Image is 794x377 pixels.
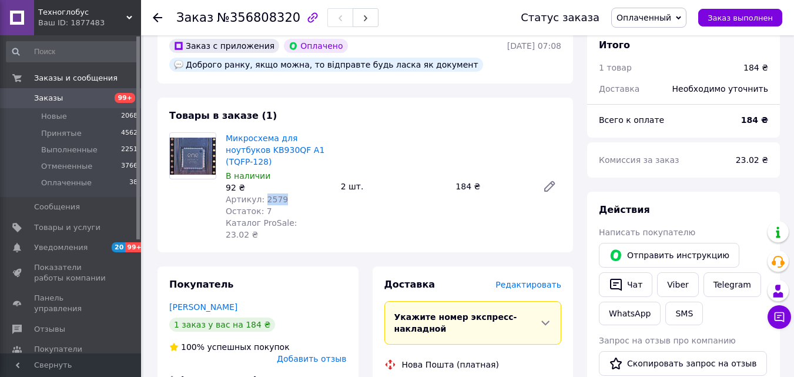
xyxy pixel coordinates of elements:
[129,178,138,188] span: 38
[284,39,347,53] div: Оплачено
[169,341,290,353] div: успешных покупок
[41,145,98,155] span: Выполненные
[736,155,768,165] span: 23.02 ₴
[698,9,782,26] button: Заказ выполнен
[34,324,65,335] span: Отзывы
[507,41,561,51] time: [DATE] 07:08
[217,11,300,25] span: №356808320
[41,178,92,188] span: Оплаченные
[121,145,138,155] span: 2251
[153,12,162,24] div: Вернуться назад
[617,13,671,22] span: Оплаченный
[226,182,331,193] div: 92 ₴
[599,63,632,72] span: 1 товар
[703,272,761,297] a: Telegram
[495,280,561,289] span: Редактировать
[6,41,139,62] input: Поиск
[599,204,650,215] span: Действия
[599,351,767,376] button: Скопировать запрос на отзыв
[599,39,630,51] span: Итого
[599,84,639,94] span: Доставка
[741,115,768,125] b: 184 ₴
[521,12,599,24] div: Статус заказа
[599,243,739,268] button: Отправить инструкцию
[121,111,138,122] span: 2068
[226,195,288,204] span: Артикул: 2579
[125,242,145,252] span: 99+
[599,155,679,165] span: Комиссия за заказ
[34,262,109,283] span: Показатели работы компании
[34,73,118,84] span: Заказы и сообщения
[277,354,346,363] span: Добавить отзыв
[34,293,109,314] span: Панель управления
[384,279,435,290] span: Доставка
[538,175,561,198] a: Редактировать
[768,305,791,329] button: Чат с покупателем
[34,202,80,212] span: Сообщения
[41,128,82,139] span: Принятые
[599,115,664,125] span: Всего к оплате
[174,60,183,69] img: :speech_balloon:
[34,222,100,233] span: Товары и услуги
[226,134,324,166] a: Микросхема для ноутбуков KB930QF A1 (TQFP-128)
[34,93,63,104] span: Заказы
[181,342,205,352] span: 100%
[169,302,237,312] a: [PERSON_NAME]
[176,11,213,25] span: Заказ
[38,7,126,18] span: Техноглобус
[657,272,698,297] a: Viber
[34,344,82,355] span: Покупатели
[451,178,533,195] div: 184 ₴
[169,110,277,121] span: Товары в заказе (1)
[399,359,502,371] div: Нова Пошта (платная)
[599,336,736,345] span: Запрос на отзыв про компанию
[708,14,773,22] span: Заказ выполнен
[599,302,661,325] a: WhatsApp
[226,206,272,216] span: Остаток: 7
[226,171,270,181] span: В наличии
[226,218,297,239] span: Каталог ProSale: 23.02 ₴
[121,161,138,172] span: 3766
[169,318,275,332] div: 1 заказ у вас на 184 ₴
[599,228,695,237] span: Написать покупателю
[665,302,703,325] button: SMS
[38,18,141,28] div: Ваш ID: 1877483
[112,242,125,252] span: 20
[41,111,67,122] span: Новые
[34,242,88,253] span: Уведомления
[121,128,138,139] span: 4562
[170,138,216,175] img: Микросхема для ноутбуков KB930QF A1 (TQFP-128)
[599,272,652,297] button: Чат
[115,93,135,103] span: 99+
[169,39,279,53] div: Заказ с приложения
[665,76,775,102] div: Необходимо уточнить
[394,312,517,333] span: Укажите номер экспресс-накладной
[336,178,451,195] div: 2 шт.
[743,62,768,74] div: 184 ₴
[169,58,483,72] div: Доброго ранку, якщо можна, то відправте будь ласка як документ
[41,161,92,172] span: Отмененные
[169,279,233,290] span: Покупатель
